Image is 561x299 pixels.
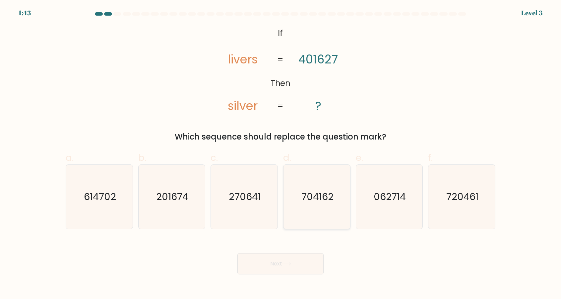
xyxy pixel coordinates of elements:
[374,190,406,204] text: 062714
[521,8,542,18] div: Level 3
[70,131,491,143] div: Which sequence should replace the question mark?
[315,98,321,114] tspan: ?
[278,28,283,39] tspan: If
[356,151,363,164] span: e.
[156,190,188,204] text: 201674
[278,54,283,65] tspan: =
[428,151,433,164] span: f.
[283,151,291,164] span: d.
[228,51,258,67] tspan: livers
[298,51,338,67] tspan: 401627
[228,98,258,114] tspan: silver
[19,8,31,18] div: 1:43
[301,190,334,204] text: 704162
[138,151,146,164] span: b.
[278,100,283,112] tspan: =
[211,151,218,164] span: c.
[66,151,74,164] span: a.
[237,253,324,274] button: Next
[208,25,353,115] svg: @import url('[URL][DOMAIN_NAME]);
[270,77,290,89] tspan: Then
[229,190,261,204] text: 270641
[446,190,478,204] text: 720461
[84,190,116,204] text: 614702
